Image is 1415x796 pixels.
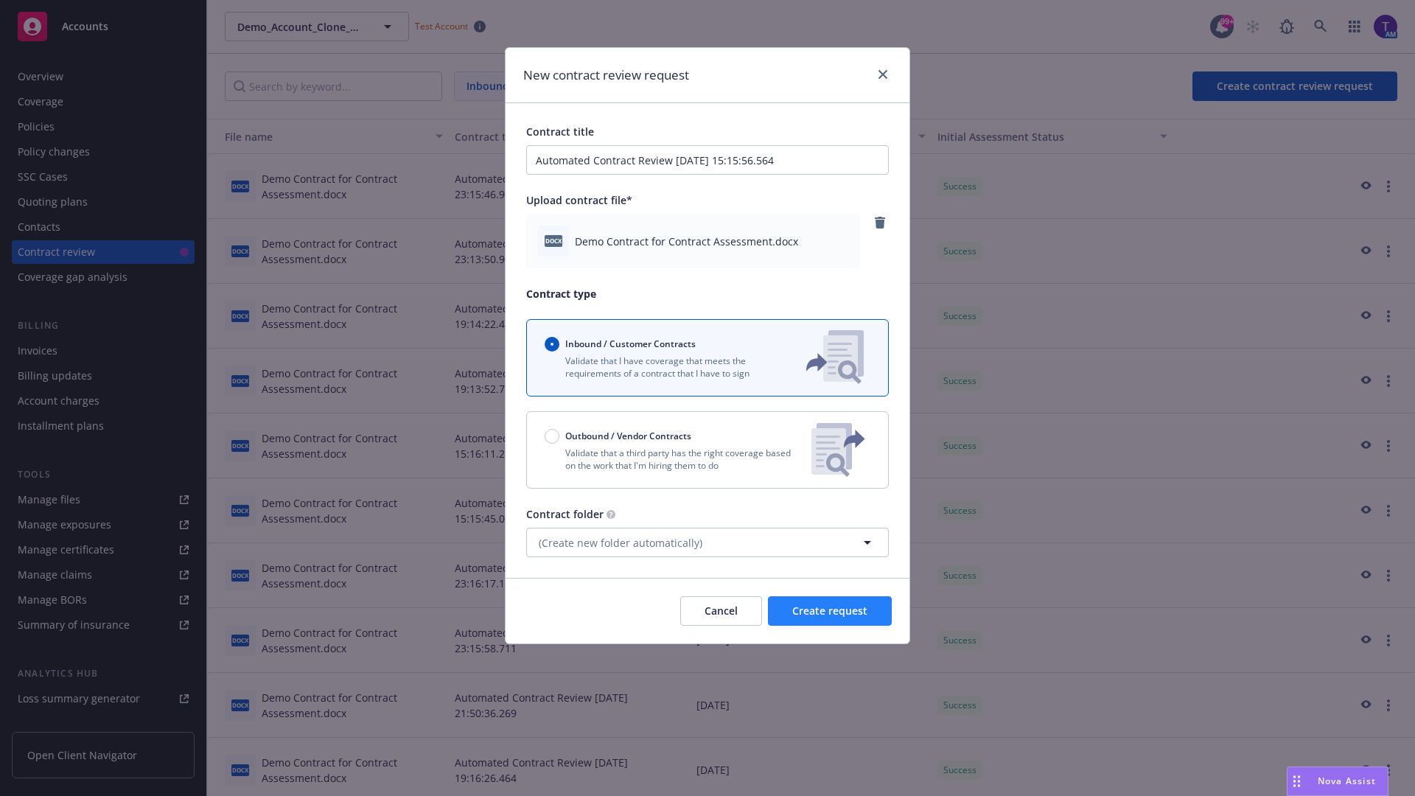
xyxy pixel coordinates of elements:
[526,507,604,521] span: Contract folder
[545,355,782,380] p: Validate that I have coverage that meets the requirements of a contract that I have to sign
[526,125,594,139] span: Contract title
[705,604,738,618] span: Cancel
[526,145,889,175] input: Enter a title for this contract
[545,235,562,246] span: docx
[575,234,798,249] span: Demo Contract for Contract Assessment.docx
[792,604,867,618] span: Create request
[526,193,632,207] span: Upload contract file*
[680,596,762,626] button: Cancel
[871,214,889,231] a: remove
[565,338,696,350] span: Inbound / Customer Contracts
[526,411,889,489] button: Outbound / Vendor ContractsValidate that a third party has the right coverage based on the work t...
[523,66,689,85] h1: New contract review request
[565,430,691,442] span: Outbound / Vendor Contracts
[545,447,800,472] p: Validate that a third party has the right coverage based on the work that I'm hiring them to do
[874,66,892,83] a: close
[545,429,559,444] input: Outbound / Vendor Contracts
[539,535,702,551] span: (Create new folder automatically)
[1288,767,1306,795] div: Drag to move
[526,286,889,301] p: Contract type
[526,528,889,557] button: (Create new folder automatically)
[1287,767,1388,796] button: Nova Assist
[526,319,889,397] button: Inbound / Customer ContractsValidate that I have coverage that meets the requirements of a contra...
[545,337,559,352] input: Inbound / Customer Contracts
[1318,775,1376,787] span: Nova Assist
[768,596,892,626] button: Create request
